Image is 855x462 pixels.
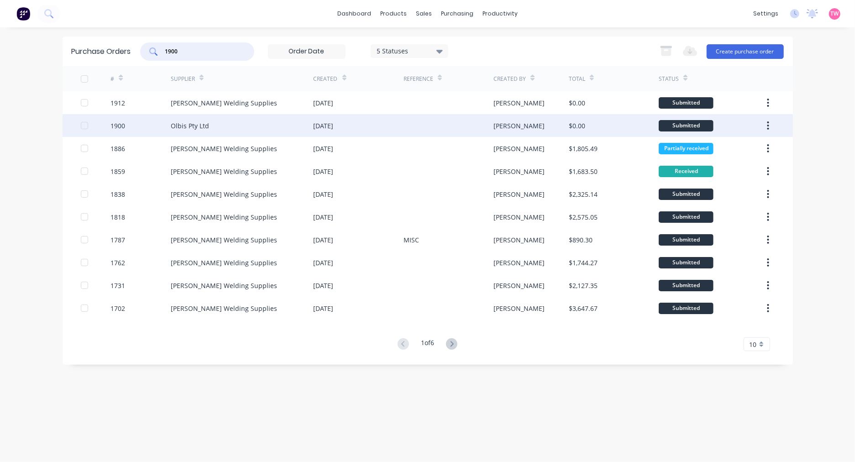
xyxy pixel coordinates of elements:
[110,281,125,290] div: 1731
[314,304,334,313] div: [DATE]
[404,235,419,245] div: MISC
[659,257,713,268] div: Submitted
[569,167,598,176] div: $1,683.50
[171,258,277,268] div: [PERSON_NAME] Welding Supplies
[493,98,545,108] div: [PERSON_NAME]
[171,189,277,199] div: [PERSON_NAME] Welding Supplies
[314,144,334,153] div: [DATE]
[72,46,131,57] div: Purchase Orders
[110,121,125,131] div: 1900
[659,234,713,246] div: Submitted
[171,304,277,313] div: [PERSON_NAME] Welding Supplies
[171,121,209,131] div: Olbis Pty Ltd
[569,98,585,108] div: $0.00
[164,47,240,56] input: Search purchase orders...
[314,189,334,199] div: [DATE]
[569,189,598,199] div: $2,325.14
[314,121,334,131] div: [DATE]
[404,75,433,83] div: Reference
[110,98,125,108] div: 1912
[171,212,277,222] div: [PERSON_NAME] Welding Supplies
[569,212,598,222] div: $2,575.05
[569,304,598,313] div: $3,647.67
[411,7,436,21] div: sales
[110,235,125,245] div: 1787
[493,281,545,290] div: [PERSON_NAME]
[569,281,598,290] div: $2,127.35
[110,304,125,313] div: 1702
[569,258,598,268] div: $1,744.27
[421,338,434,351] div: 1 of 6
[376,7,411,21] div: products
[659,280,713,291] div: Submitted
[110,75,114,83] div: #
[750,340,757,349] span: 10
[314,258,334,268] div: [DATE]
[493,235,545,245] div: [PERSON_NAME]
[377,46,442,56] div: 5 Statuses
[171,98,277,108] div: [PERSON_NAME] Welding Supplies
[659,75,679,83] div: Status
[831,10,839,18] span: TW
[171,167,277,176] div: [PERSON_NAME] Welding Supplies
[659,303,713,314] div: Submitted
[436,7,478,21] div: purchasing
[314,235,334,245] div: [DATE]
[659,97,713,109] div: Submitted
[110,189,125,199] div: 1838
[16,7,30,21] img: Factory
[314,75,338,83] div: Created
[707,44,784,59] button: Create purchase order
[493,212,545,222] div: [PERSON_NAME]
[171,144,277,153] div: [PERSON_NAME] Welding Supplies
[171,75,195,83] div: Supplier
[333,7,376,21] a: dashboard
[314,281,334,290] div: [DATE]
[110,212,125,222] div: 1818
[569,75,585,83] div: Total
[569,121,585,131] div: $0.00
[493,121,545,131] div: [PERSON_NAME]
[493,144,545,153] div: [PERSON_NAME]
[110,144,125,153] div: 1886
[493,258,545,268] div: [PERSON_NAME]
[268,45,345,58] input: Order Date
[171,235,277,245] div: [PERSON_NAME] Welding Supplies
[110,258,125,268] div: 1762
[314,212,334,222] div: [DATE]
[659,189,713,200] div: Submitted
[478,7,522,21] div: productivity
[659,166,713,177] div: Received
[493,167,545,176] div: [PERSON_NAME]
[569,144,598,153] div: $1,805.49
[314,167,334,176] div: [DATE]
[493,75,526,83] div: Created By
[171,281,277,290] div: [PERSON_NAME] Welding Supplies
[493,189,545,199] div: [PERSON_NAME]
[659,143,713,154] div: Partially received
[659,211,713,223] div: Submitted
[314,98,334,108] div: [DATE]
[569,235,593,245] div: $890.30
[493,304,545,313] div: [PERSON_NAME]
[749,7,783,21] div: settings
[659,120,713,131] div: Submitted
[110,167,125,176] div: 1859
